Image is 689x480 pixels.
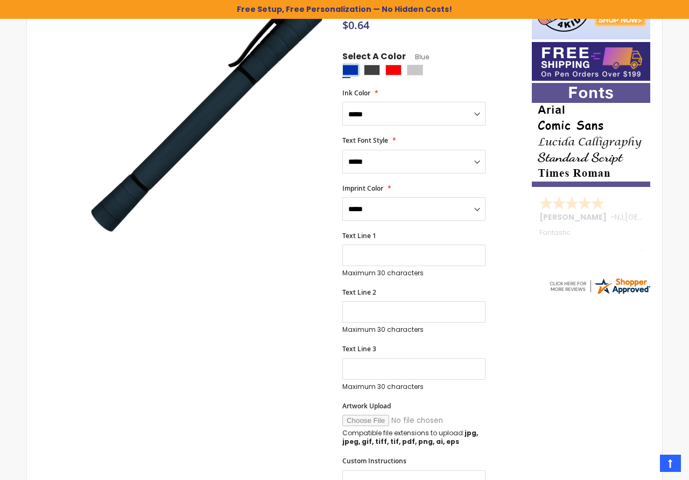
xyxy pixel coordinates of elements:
span: [PERSON_NAME] [539,212,610,222]
p: Maximum 30 characters [342,269,486,277]
span: Text Line 1 [342,231,376,240]
div: Red [385,65,402,75]
img: Free shipping on orders over $199 [532,42,650,81]
div: Silver [407,65,423,75]
span: NJ [615,212,623,222]
div: Blue [342,65,358,75]
span: Blue [406,52,429,61]
span: Ink Color [342,88,370,98]
span: Text Font Style [342,136,388,145]
iframe: Google Customer Reviews [600,451,689,480]
img: font-personalization-examples [532,83,650,187]
a: 4pens.com certificate URL [548,289,651,298]
strong: jpg, jpeg, gif, tiff, tif, pdf, png, ai, eps [342,428,478,446]
span: Text Line 2 [342,288,376,297]
p: Maximum 30 characters [342,382,486,391]
div: Grey Charcoal [364,65,380,75]
span: Custom Instructions [342,456,406,465]
span: Imprint Color [342,184,383,193]
p: Compatible file extensions to upload: [342,429,486,446]
p: Maximum 30 characters [342,325,486,334]
span: Select A Color [342,51,406,65]
span: $0.64 [342,18,369,32]
img: 4pens.com widget logo [548,276,651,296]
span: Text Line 3 [342,344,376,353]
div: Fantastic [539,229,644,252]
span: Artwork Upload [342,401,391,411]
